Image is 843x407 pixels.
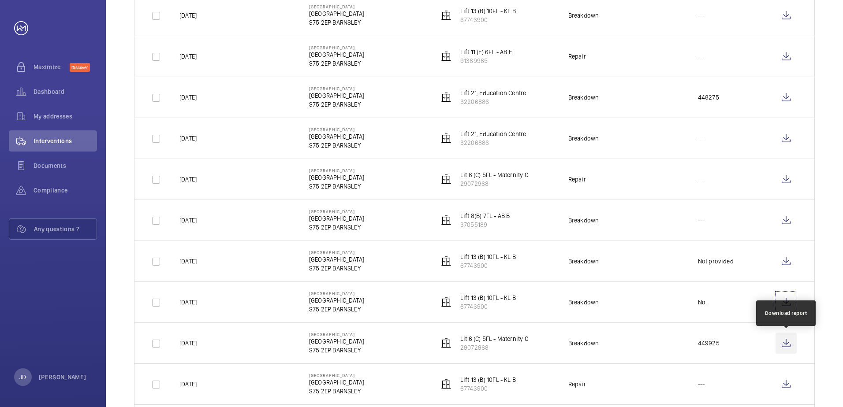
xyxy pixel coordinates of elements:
p: --- [698,216,705,225]
p: --- [698,11,705,20]
p: 37055189 [460,220,510,229]
p: [DATE] [179,339,197,348]
p: S75 2EP BARNSLEY [309,387,364,396]
img: elevator.svg [441,256,451,266]
img: elevator.svg [441,215,451,226]
span: Interventions [34,137,97,145]
div: Breakdown [568,257,599,266]
p: [DATE] [179,257,197,266]
p: --- [698,175,705,184]
p: [GEOGRAPHIC_DATA] [309,173,364,182]
img: elevator.svg [441,379,451,389]
span: Any questions ? [34,225,97,233]
p: [DATE] [179,298,197,307]
span: Compliance [34,186,97,195]
p: 67743900 [460,15,516,24]
div: Breakdown [568,11,599,20]
p: Lit 6 (C) 5FL - Maternity C [460,170,528,179]
p: [GEOGRAPHIC_DATA] [309,373,364,378]
p: [GEOGRAPHIC_DATA] [309,91,364,100]
img: elevator.svg [441,92,451,103]
p: 449925 [698,339,720,348]
p: 32206886 [460,138,526,147]
p: [DATE] [179,134,197,143]
p: Not provided [698,257,734,266]
p: --- [698,380,705,388]
div: Repair [568,380,586,388]
p: S75 2EP BARNSLEY [309,346,364,355]
div: Breakdown [568,93,599,102]
p: Lit 6 (C) 5FL - Maternity C [460,334,528,343]
p: [DATE] [179,93,197,102]
p: [GEOGRAPHIC_DATA] [309,209,364,214]
span: Maximize [34,63,70,71]
div: Breakdown [568,134,599,143]
p: JD [19,373,26,381]
div: Breakdown [568,216,599,225]
p: [GEOGRAPHIC_DATA] [309,4,364,9]
p: [GEOGRAPHIC_DATA] [309,214,364,223]
div: Breakdown [568,298,599,307]
p: 91369965 [460,56,512,65]
p: [DATE] [179,380,197,388]
p: [GEOGRAPHIC_DATA] [309,86,364,91]
div: Repair [568,52,586,61]
p: [GEOGRAPHIC_DATA] [309,332,364,337]
div: Repair [568,175,586,184]
p: [GEOGRAPHIC_DATA] [309,127,364,132]
p: 67743900 [460,261,516,270]
p: [GEOGRAPHIC_DATA] [309,168,364,173]
img: elevator.svg [441,338,451,348]
p: [DATE] [179,175,197,184]
div: Download report [765,309,807,317]
p: 32206886 [460,97,526,106]
p: Lift 21, Education Centre [460,129,526,138]
p: [GEOGRAPHIC_DATA] [309,132,364,141]
p: Lift 21, Education Centre [460,89,526,97]
p: [GEOGRAPHIC_DATA] [309,378,364,387]
p: No. [698,298,707,307]
p: [DATE] [179,216,197,225]
p: S75 2EP BARNSLEY [309,182,364,191]
p: 67743900 [460,384,516,393]
p: S75 2EP BARNSLEY [309,223,364,232]
span: Documents [34,161,97,170]
p: [GEOGRAPHIC_DATA] [309,296,364,305]
p: [GEOGRAPHIC_DATA] [309,250,364,255]
p: Lift 8(B) 7FL - AB B [460,211,510,220]
p: 29072968 [460,343,528,352]
p: Lift 11 (E) 6FL - AB E [460,48,512,56]
img: elevator.svg [441,297,451,307]
img: elevator.svg [441,51,451,62]
img: elevator.svg [441,133,451,144]
p: [GEOGRAPHIC_DATA] [309,255,364,264]
p: [DATE] [179,11,197,20]
p: S75 2EP BARNSLEY [309,18,364,27]
p: 29072968 [460,179,528,188]
span: My addresses [34,112,97,121]
span: Dashboard [34,87,97,96]
p: S75 2EP BARNSLEY [309,264,364,273]
p: Lift 13 (B) 10FL - KL B [460,375,516,384]
p: S75 2EP BARNSLEY [309,100,364,109]
p: [GEOGRAPHIC_DATA] [309,45,364,50]
p: [GEOGRAPHIC_DATA] [309,50,364,59]
p: Lift 13 (B) 10FL - KL B [460,293,516,302]
p: [PERSON_NAME] [39,373,86,381]
div: Breakdown [568,339,599,348]
p: S75 2EP BARNSLEY [309,59,364,68]
p: [GEOGRAPHIC_DATA] [309,337,364,346]
p: [GEOGRAPHIC_DATA] [309,291,364,296]
p: 448275 [698,93,719,102]
p: Lift 13 (B) 10FL - KL B [460,252,516,261]
p: [DATE] [179,52,197,61]
span: Discover [70,63,90,72]
img: elevator.svg [441,10,451,21]
p: [GEOGRAPHIC_DATA] [309,9,364,18]
p: S75 2EP BARNSLEY [309,141,364,150]
p: 67743900 [460,302,516,311]
p: --- [698,134,705,143]
img: elevator.svg [441,174,451,185]
p: Lift 13 (B) 10FL - KL B [460,7,516,15]
p: --- [698,52,705,61]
